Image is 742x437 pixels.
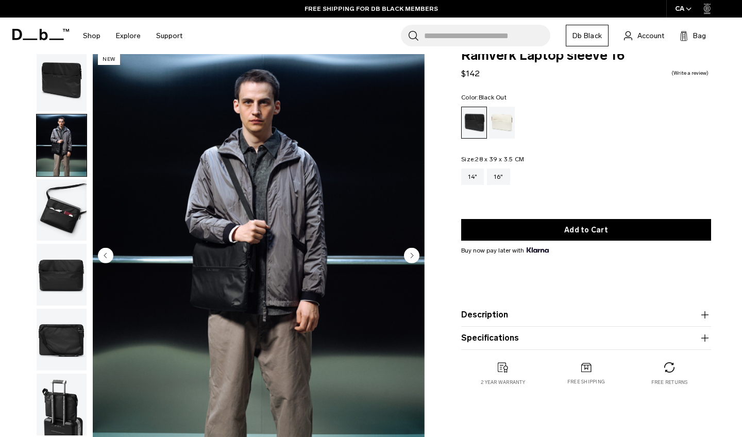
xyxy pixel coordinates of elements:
a: FREE SHIPPING FOR DB BLACK MEMBERS [305,4,438,13]
legend: Color: [461,94,507,100]
img: Ramverk Laptop sleeve 16" Black Out [37,309,87,371]
span: $142 [461,69,480,78]
a: 14" [461,169,484,185]
a: Account [624,29,664,42]
span: Account [637,30,664,41]
button: Ramverk Laptop sleeve 16" Black Out [36,243,87,306]
button: Ramverk Laptop sleeve 16" Black Out [36,49,87,112]
span: Buy now pay later with [461,246,549,255]
span: 28 x 39 x 3.5 CM [475,156,524,163]
button: Ramverk Laptop sleeve 16" Black Out [36,373,87,436]
button: Specifications [461,332,711,344]
span: Ramverk Laptop sleeve 16" [461,49,711,62]
p: 2 year warranty [481,379,525,386]
p: New [98,54,120,65]
legend: Size: [461,156,524,162]
a: Shop [83,18,100,54]
span: Black Out [479,94,507,101]
button: Add to Cart [461,219,711,241]
a: Oatmilk [489,107,515,139]
button: Description [461,309,711,321]
button: Ramverk Laptop sleeve 16" Black Out [36,114,87,177]
p: Free shipping [567,378,605,385]
button: Bag [680,29,706,42]
img: {"height" => 20, "alt" => "Klarna"} [527,247,549,253]
img: Ramverk Laptop sleeve 16" Black Out [37,114,87,176]
img: Ramverk Laptop sleeve 16" Black Out [37,49,87,111]
button: Ramverk Laptop sleeve 16" Black Out [36,179,87,242]
img: Ramverk Laptop sleeve 16" Black Out [37,374,87,435]
p: Free returns [651,379,688,386]
img: Ramverk Laptop sleeve 16" Black Out [37,244,87,306]
a: Black Out [461,107,487,139]
img: Ramverk Laptop sleeve 16" Black Out [37,179,87,241]
a: Support [156,18,182,54]
a: 16" [487,169,510,185]
a: Write a review [671,71,709,76]
button: Next slide [404,247,419,265]
button: Ramverk Laptop sleeve 16" Black Out [36,308,87,371]
a: Explore [116,18,141,54]
a: Db Black [566,25,609,46]
span: Bag [693,30,706,41]
button: Previous slide [98,247,113,265]
nav: Main Navigation [75,18,190,54]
